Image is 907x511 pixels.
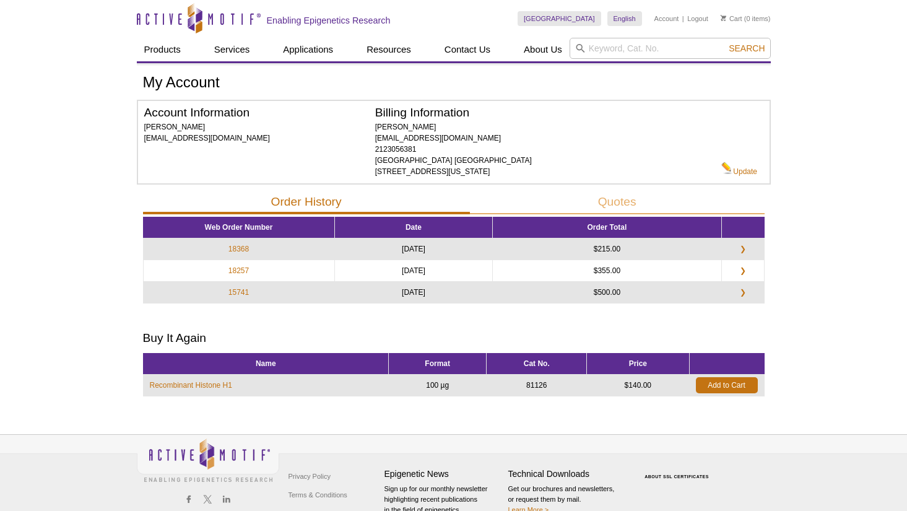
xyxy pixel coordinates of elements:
[487,353,587,375] th: Cat No.
[137,435,279,485] img: Active Motif,
[144,123,270,142] span: [PERSON_NAME] [EMAIL_ADDRESS][DOMAIN_NAME]
[207,38,258,61] a: Services
[644,474,709,479] a: ABOUT SSL CERTIFICATES
[493,217,721,238] th: Order Total
[375,123,532,176] span: [PERSON_NAME] [EMAIL_ADDRESS][DOMAIN_NAME] 2123056381 [GEOGRAPHIC_DATA] [GEOGRAPHIC_DATA] [STREET...
[732,243,753,255] a: ❯
[493,238,721,260] td: $215.00
[721,162,757,177] a: Update
[721,11,771,26] li: (0 items)
[518,11,601,26] a: [GEOGRAPHIC_DATA]
[508,469,626,479] h4: Technical Downloads
[587,374,689,396] td: $140.00
[334,282,493,304] td: [DATE]
[334,238,493,260] td: [DATE]
[721,162,733,174] img: Edit
[334,260,493,282] td: [DATE]
[654,14,679,23] a: Account
[696,377,758,393] a: Add to Cart
[143,333,765,344] h2: Buy It Again
[607,11,642,26] a: English
[587,353,689,375] th: Price
[687,14,708,23] a: Logout
[228,287,249,298] a: 15741
[285,486,350,504] a: Terms & Conditions
[150,380,232,391] a: Recombinant Histone H1
[389,374,487,396] td: 100 µg
[267,15,391,26] h2: Enabling Epigenetics Research
[493,282,721,304] td: $500.00
[137,38,188,61] a: Products
[228,265,249,276] a: 18257
[285,467,334,486] a: Privacy Policy
[732,287,753,298] a: ❯
[729,43,765,53] span: Search
[570,38,771,59] input: Keyword, Cat. No.
[516,38,570,61] a: About Us
[143,217,334,238] th: Web Order Number
[470,191,765,214] button: Quotes
[384,469,502,479] h4: Epigenetic News
[389,353,487,375] th: Format
[276,38,341,61] a: Applications
[143,353,389,375] th: Name
[228,243,249,255] a: 18368
[487,374,587,396] td: 81126
[375,107,722,118] h2: Billing Information
[493,260,721,282] td: $355.00
[359,38,419,61] a: Resources
[143,74,765,92] h1: My Account
[144,107,375,118] h2: Account Information
[143,191,470,214] button: Order History
[682,11,684,26] li: |
[334,217,493,238] th: Date
[725,43,768,54] button: Search
[721,15,726,21] img: Your Cart
[721,14,742,23] a: Cart
[632,456,725,484] table: Click to Verify - This site chose Symantec SSL for secure e-commerce and confidential communicati...
[437,38,498,61] a: Contact Us
[732,265,753,276] a: ❯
